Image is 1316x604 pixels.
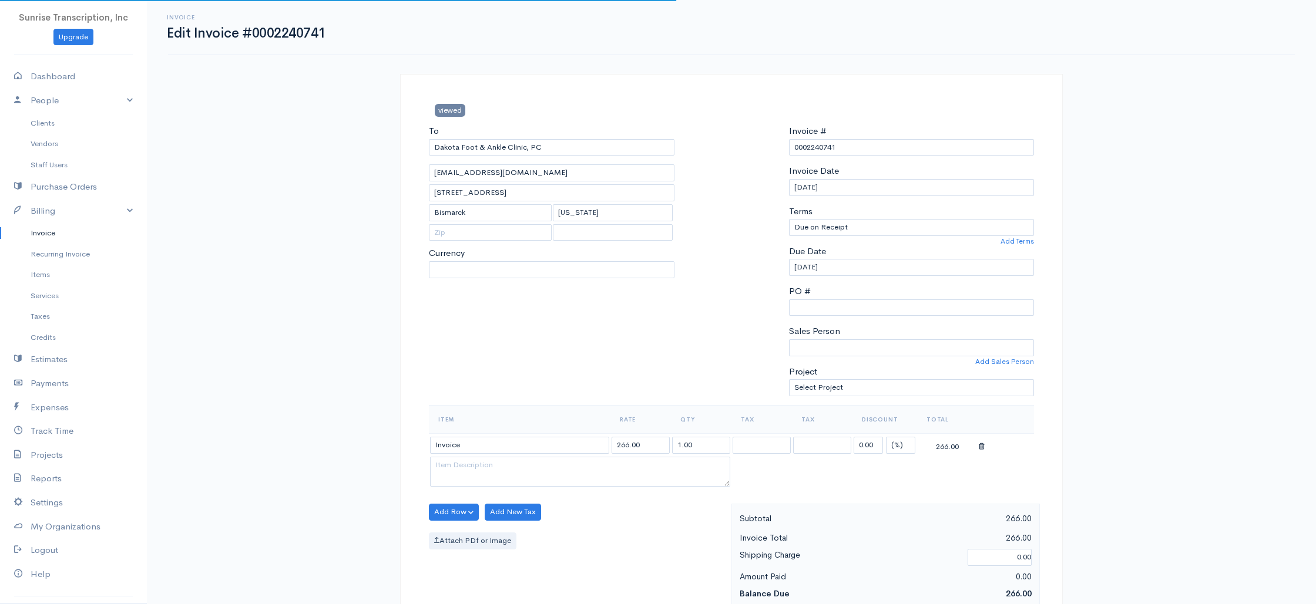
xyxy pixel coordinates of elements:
div: 266.00 [886,531,1038,545]
a: Add Terms [1001,236,1034,247]
input: Client Name [429,139,674,156]
div: 266.00 [918,438,976,453]
th: Tax [792,405,852,433]
label: Due Date [789,245,826,258]
th: Discount [852,405,917,433]
input: dd-mm-yyyy [789,179,1035,196]
input: State [553,204,673,221]
label: Attach PDf or Image [429,532,516,549]
label: Sales Person [789,325,840,338]
input: Item Name [430,437,609,454]
strong: Balance Due [740,588,790,599]
div: Shipping Charge [734,548,962,567]
label: Invoice # [789,124,827,138]
input: dd-mm-yyyy [789,259,1035,276]
label: Invoice Date [789,164,839,178]
div: 266.00 [886,511,1038,526]
th: Total [917,405,978,433]
input: Address [429,184,674,201]
th: Tax [731,405,792,433]
h6: Invoice [167,14,325,21]
button: Add New Tax [485,504,541,521]
button: Add Row [429,504,479,521]
th: Qty [671,405,731,433]
input: Email [429,164,674,181]
label: Terms [789,205,813,218]
div: Invoice Total [734,531,886,545]
th: Item [429,405,610,433]
div: Subtotal [734,511,886,526]
th: Rate [610,405,671,433]
h1: Edit Invoice #0002240741 [167,26,325,41]
input: City [429,204,552,221]
a: Add Sales Person [975,356,1034,367]
label: Project [789,365,817,379]
input: Zip [429,224,552,241]
label: To [429,124,439,138]
a: Upgrade [53,29,93,46]
span: Sunrise Transcription, Inc [19,12,128,23]
label: PO # [789,285,811,298]
label: Currency [429,247,465,260]
div: 0.00 [886,569,1038,584]
span: viewed [435,104,465,116]
span: 266.00 [1006,588,1032,599]
div: Amount Paid [734,569,886,584]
